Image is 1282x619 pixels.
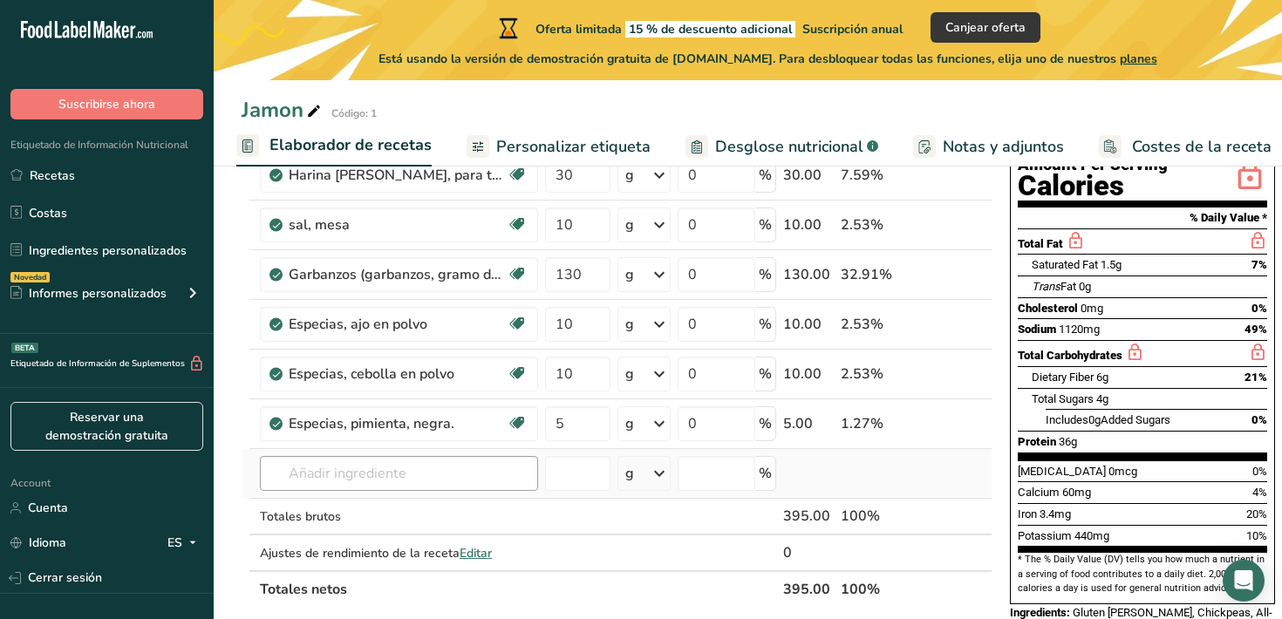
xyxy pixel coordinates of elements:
[167,533,203,554] div: ES
[260,507,538,526] div: Totales brutos
[1132,135,1272,159] span: Costes de la receta
[1032,258,1098,271] span: Saturated Fat
[236,126,432,167] a: Elaborador de recetas
[1059,323,1100,336] span: 1120mg
[496,135,651,159] span: Personalizar etiqueta
[841,314,910,335] div: 2.53%
[625,21,795,37] span: 15 % de descuento adicional
[242,94,324,126] div: Jamon
[783,364,834,384] div: 10.00
[10,284,167,303] div: Informes personalizados
[460,545,492,561] span: Editar
[1018,529,1072,542] span: Potassium
[1010,606,1070,619] span: Ingredients:
[685,127,878,167] a: Desglose nutricional
[1101,258,1122,271] span: 1.5g
[289,264,507,285] div: Garbanzos (garbanzos, gramo de bengala), semillas maduras, crudos
[802,21,903,37] span: Suscripción anual
[841,214,910,235] div: 2.53%
[1062,486,1091,499] span: 60mg
[1018,486,1060,499] span: Calcium
[10,272,50,282] div: Novedad
[625,165,634,186] div: g
[1018,323,1056,336] span: Sodium
[913,127,1064,167] a: Notas y adjuntos
[943,135,1064,159] span: Notas y adjuntos
[10,89,203,119] button: Suscribirse ahora
[625,413,634,434] div: g
[1088,413,1101,426] span: 0g
[289,214,507,235] div: sal, mesa
[1074,529,1109,542] span: 440mg
[783,165,834,186] div: 30.00
[931,12,1040,43] button: Canjear oferta
[1108,465,1137,478] span: 0mcg
[1079,280,1091,293] span: 0g
[625,314,634,335] div: g
[1244,323,1267,336] span: 49%
[289,364,507,384] div: Especias, cebolla en polvo
[1081,302,1103,315] span: 0mg
[1018,207,1267,228] section: % Daily Value *
[10,527,66,558] a: Idioma
[1018,553,1267,595] section: * The % Daily Value (DV) tells you how much a nutrient in a serving of food contributes to a dail...
[58,95,155,113] span: Suscribirse ahora
[269,133,432,157] span: Elaborador de recetas
[841,364,910,384] div: 2.53%
[1244,371,1267,384] span: 21%
[1018,237,1063,250] span: Total Fat
[783,413,834,434] div: 5.00
[1251,302,1267,315] span: 0%
[945,18,1026,37] span: Canjear oferta
[783,264,834,285] div: 130.00
[625,463,634,484] div: g
[331,105,377,121] div: Código: 1
[1120,51,1157,67] span: planes
[11,343,38,353] div: BETA
[783,214,834,235] div: 10.00
[783,542,834,563] div: 0
[837,570,913,607] th: 100%
[1032,392,1094,405] span: Total Sugars
[783,314,834,335] div: 10.00
[1018,435,1056,448] span: Protein
[260,544,538,562] div: Ajustes de rendimiento de la receta
[1246,507,1267,520] span: 20%
[495,17,903,38] div: Oferta limitada
[1032,280,1060,293] i: Trans
[289,413,507,434] div: Especias, pimienta, negra.
[780,570,837,607] th: 395.00
[625,364,634,384] div: g
[841,165,910,186] div: 7.59%
[1040,507,1071,520] span: 3.4mg
[1251,413,1267,426] span: 0%
[841,413,910,434] div: 1.27%
[1018,465,1106,478] span: [MEDICAL_DATA]
[1018,173,1168,199] div: Calories
[841,264,910,285] div: 32.91%
[1046,413,1170,426] span: Includes Added Sugars
[1032,371,1094,384] span: Dietary Fiber
[1246,529,1267,542] span: 10%
[1096,392,1108,405] span: 4g
[378,50,1157,68] span: Está usando la versión de demostración gratuita de [DOMAIN_NAME]. Para desbloquear todas las func...
[1018,349,1122,362] span: Total Carbohydrates
[467,127,651,167] a: Personalizar etiqueta
[289,165,507,186] div: Harina [PERSON_NAME], para todo uso, con levadura, enriquecida
[1252,465,1267,478] span: 0%
[1096,371,1108,384] span: 6g
[625,214,634,235] div: g
[1018,302,1078,315] span: Cholesterol
[1099,127,1272,167] a: Costes de la receta
[783,506,834,527] div: 395.00
[715,135,863,159] span: Desglose nutricional
[289,314,507,335] div: Especias, ajo en polvo
[1251,258,1267,271] span: 7%
[1252,486,1267,499] span: 4%
[10,402,203,451] a: Reservar una demostración gratuita
[1032,280,1076,293] span: Fat
[1223,560,1265,602] div: Open Intercom Messenger
[260,456,538,491] input: Añadir ingrediente
[256,570,780,607] th: Totales netos
[841,506,910,527] div: 100%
